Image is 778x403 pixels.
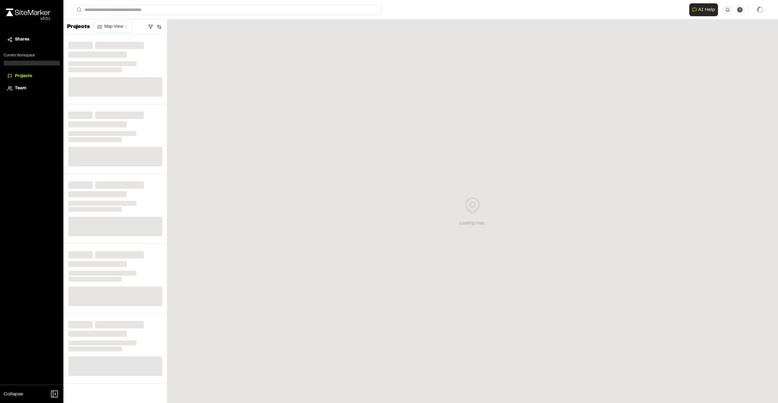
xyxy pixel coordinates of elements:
a: Team [7,85,56,92]
button: Open AI Assistant [689,3,718,16]
span: Collapse [4,391,23,398]
button: Search [73,5,84,15]
p: Current Workspace [4,53,60,58]
span: Projects [15,73,32,80]
div: Loading map... [459,220,486,227]
span: Team [15,85,26,92]
div: Oh geez...please don't... [6,16,50,22]
a: Projects [7,73,56,80]
img: rebrand.png [6,9,50,16]
div: Open AI Assistant [689,3,720,16]
span: AI Help [698,6,715,13]
span: Shares [15,36,29,43]
a: Shares [7,36,56,43]
p: Projects [67,23,90,31]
